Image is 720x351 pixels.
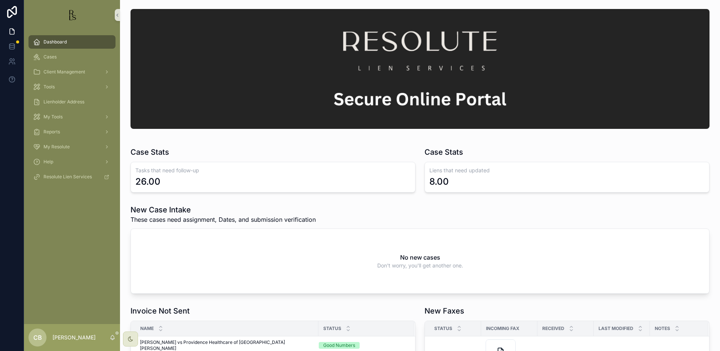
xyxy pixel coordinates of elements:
span: Reports [43,129,60,135]
div: Good Numbers [323,342,355,349]
p: [PERSON_NAME] [52,334,96,341]
h3: Tasks that need follow-up [135,167,411,174]
span: Status [323,326,341,332]
span: Lienholder Address [43,99,84,105]
span: CB [33,333,42,342]
a: Good Numbers [319,342,405,349]
img: App logo [66,9,78,21]
span: Status [434,326,452,332]
span: Notes [655,326,670,332]
a: Lienholder Address [28,95,115,109]
a: Cases [28,50,115,64]
a: Dashboard [28,35,115,49]
span: Resolute Lien Services [43,174,92,180]
a: Client Management [28,65,115,79]
span: Last Modified [598,326,633,332]
span: Name [140,326,154,332]
span: Client Management [43,69,85,75]
span: Cases [43,54,57,60]
span: My Resolute [43,144,70,150]
a: Reports [28,125,115,139]
h1: Case Stats [130,147,169,157]
a: Help [28,155,115,169]
span: Received [542,326,564,332]
div: 8.00 [429,176,449,188]
span: These cases need assignment, Dates, and submission verification [130,215,316,224]
span: Tools [43,84,55,90]
a: Tools [28,80,115,94]
h1: New Case Intake [130,205,316,215]
div: 26.00 [135,176,160,188]
span: Incoming Fax [486,326,519,332]
h2: No new cases [400,253,440,262]
h3: Liens that need updated [429,167,705,174]
h1: New Faxes [424,306,464,316]
a: My Tools [28,110,115,124]
h1: Invoice Not Sent [130,306,190,316]
span: Help [43,159,53,165]
span: Don't worry, you'll get another one. [377,262,463,269]
h1: Case Stats [424,147,463,157]
a: My Resolute [28,140,115,154]
span: My Tools [43,114,63,120]
span: Dashboard [43,39,67,45]
a: Resolute Lien Services [28,170,115,184]
div: scrollable content [24,30,120,193]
